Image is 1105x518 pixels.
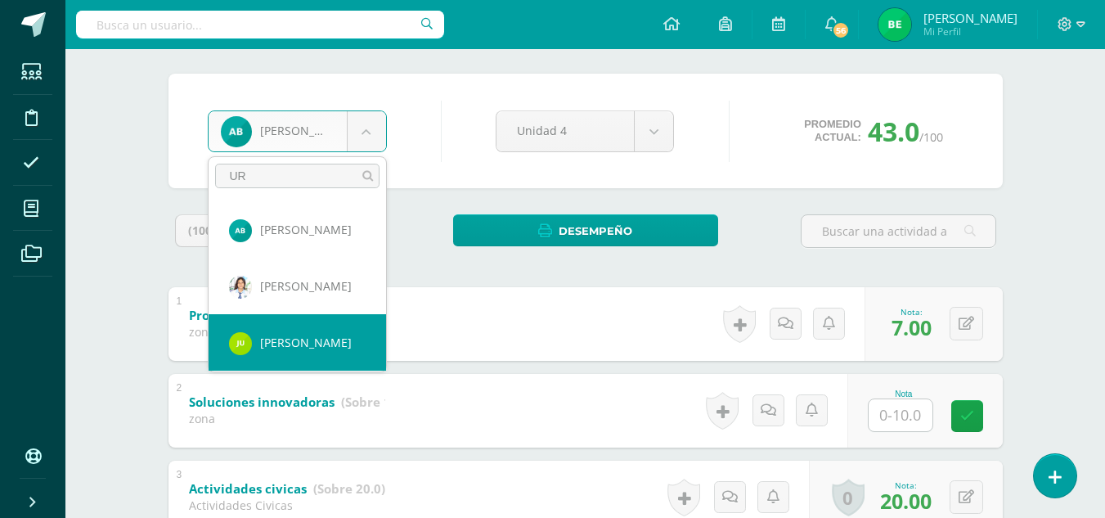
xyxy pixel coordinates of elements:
span: [PERSON_NAME] [260,222,352,237]
span: [PERSON_NAME] [260,335,352,350]
span: [PERSON_NAME] [260,278,352,294]
img: b3d4699d6343d385db6cad8cde004e5a.png [229,276,252,299]
img: 949c04d7353b703923f2e614d90cbf8a.png [229,219,252,242]
img: 546d36c637fe96f6c1dc78ac96079aca.png [229,332,252,355]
